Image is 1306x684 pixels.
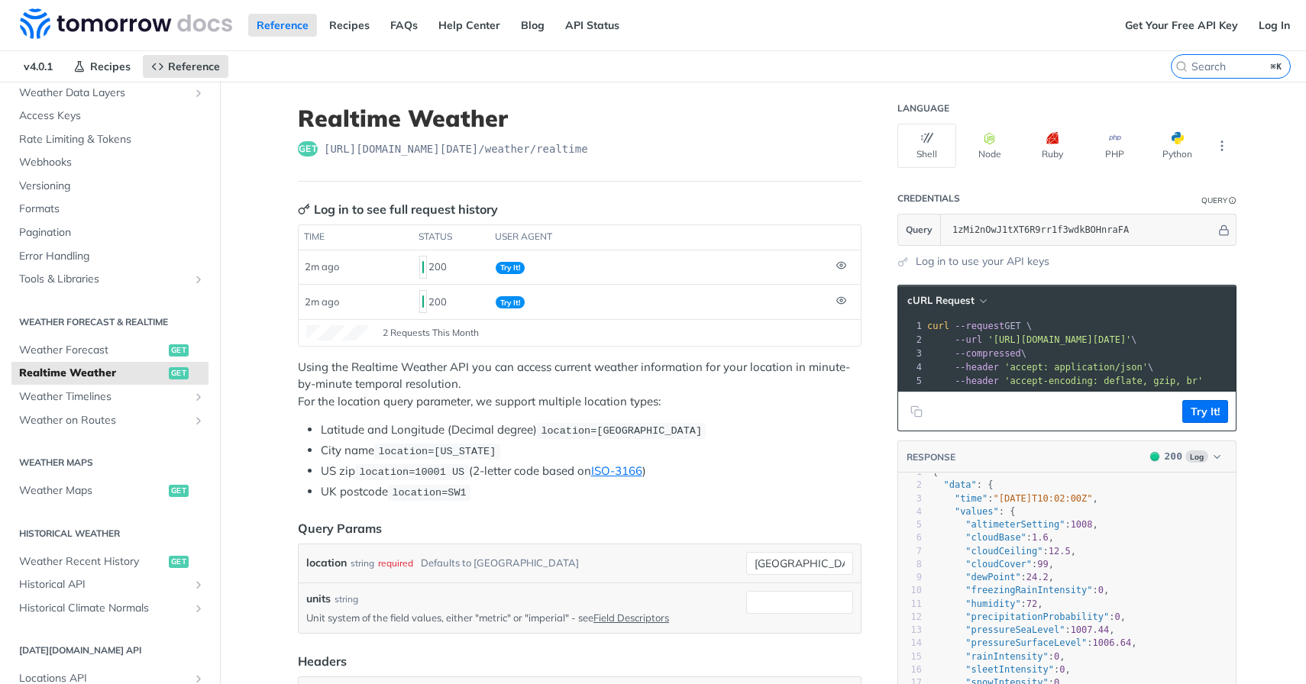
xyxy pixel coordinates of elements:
span: 1008 [1071,519,1093,530]
div: 6 [898,531,922,544]
a: Weather Data LayersShow subpages for Weather Data Layers [11,82,209,105]
span: 2m ago [305,295,339,308]
div: string [351,552,374,574]
span: \ [927,334,1137,345]
span: 200 [422,295,424,308]
div: 8 [898,558,922,571]
svg: Key [298,203,310,215]
span: Weather Recent History [19,554,165,569]
a: Pagination [11,221,209,244]
span: "values" [955,506,999,517]
span: Reference [168,60,220,73]
button: Show subpages for Historical API [192,579,205,591]
a: Access Keys [11,105,209,127]
div: Log in to see full request history [298,200,498,218]
button: Show subpages for Weather on Routes [192,415,205,427]
svg: Search [1175,60,1188,73]
span: Query [906,223,933,237]
span: : , [933,572,1054,582]
a: Weather TimelinesShow subpages for Weather Timelines [11,386,209,408]
div: 200 [419,254,483,280]
span: : , [933,598,1043,609]
th: time [299,225,413,250]
span: Historical Climate Normals [19,601,189,616]
span: "freezingRainIntensity" [965,585,1092,595]
a: Webhooks [11,151,209,174]
div: Credentials [897,192,960,205]
a: Reference [248,14,317,37]
a: FAQs [382,14,426,37]
span: "humidity" [965,598,1020,609]
div: 2 [898,479,922,492]
p: Using the Realtime Weather API you can access current weather information for your location in mi... [298,359,862,411]
span: Weather Data Layers [19,85,189,101]
th: status [413,225,490,250]
a: Weather Recent Historyget [11,550,209,573]
span: 24.2 [1026,572,1049,582]
a: Realtime Weatherget [11,362,209,385]
span: Versioning [19,179,205,194]
div: 2 [898,333,924,347]
span: Recipes [90,60,131,73]
a: Log in to use your API keys [916,253,1049,269]
span: 'accept-encoding: deflate, gzip, br' [1004,376,1203,386]
button: Copy to clipboard [906,400,927,423]
button: cURL Request [902,293,991,308]
a: Get Your Free API Key [1117,14,1246,37]
span: Try It! [496,296,525,308]
button: Show subpages for Weather Data Layers [192,87,205,99]
button: RESPONSE [906,450,956,465]
div: Query [1201,195,1227,206]
li: US zip (2-letter code based on ) [321,463,862,480]
div: Headers [298,652,347,670]
div: 5 [898,374,924,388]
button: PHP [1085,124,1144,168]
span: Webhooks [19,155,205,170]
a: Field Descriptors [593,611,669,624]
button: Python [1148,124,1207,168]
span: "cloudCover" [965,559,1032,569]
div: 12 [898,611,922,624]
div: required [378,552,413,574]
span: "data" [943,479,976,490]
canvas: Line Graph [306,325,367,340]
a: Blog [512,14,553,37]
a: Log In [1250,14,1298,37]
span: "pressureSeaLevel" [965,624,1065,635]
li: UK postcode [321,483,862,501]
span: 200 [1150,452,1159,461]
span: "cloudBase" [965,532,1026,543]
div: 4 [898,505,922,518]
a: Recipes [65,55,139,78]
span: 99 [1037,559,1048,569]
span: curl [927,321,949,331]
span: : , [933,611,1126,622]
span: 1.6 [1032,532,1049,543]
span: get [169,556,189,568]
span: : , [933,637,1136,648]
span: "time" [955,493,988,504]
div: 200 [419,289,483,315]
span: 72 [1026,598,1037,609]
span: --request [955,321,1004,331]
span: Formats [19,202,205,217]
input: apikey [945,215,1216,245]
i: Information [1229,197,1236,205]
span: get [169,367,189,379]
span: : { [933,506,1015,517]
span: Weather Timelines [19,389,189,405]
span: 2m ago [305,260,339,273]
p: Unit system of the field values, either "metric" or "imperial" - see [306,611,740,624]
span: : , [933,664,1071,675]
span: "sleetIntensity" [965,664,1054,675]
span: Weather Maps [19,483,165,498]
span: get [169,344,189,357]
span: "cloudCeiling" [965,546,1043,557]
span: Historical API [19,577,189,592]
h2: [DATE][DOMAIN_NAME] API [11,644,209,657]
button: Try It! [1182,400,1228,423]
button: 200200Log [1143,449,1228,464]
a: Historical APIShow subpages for Historical API [11,573,209,596]
a: Help Center [430,14,509,37]
span: --header [955,376,999,386]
